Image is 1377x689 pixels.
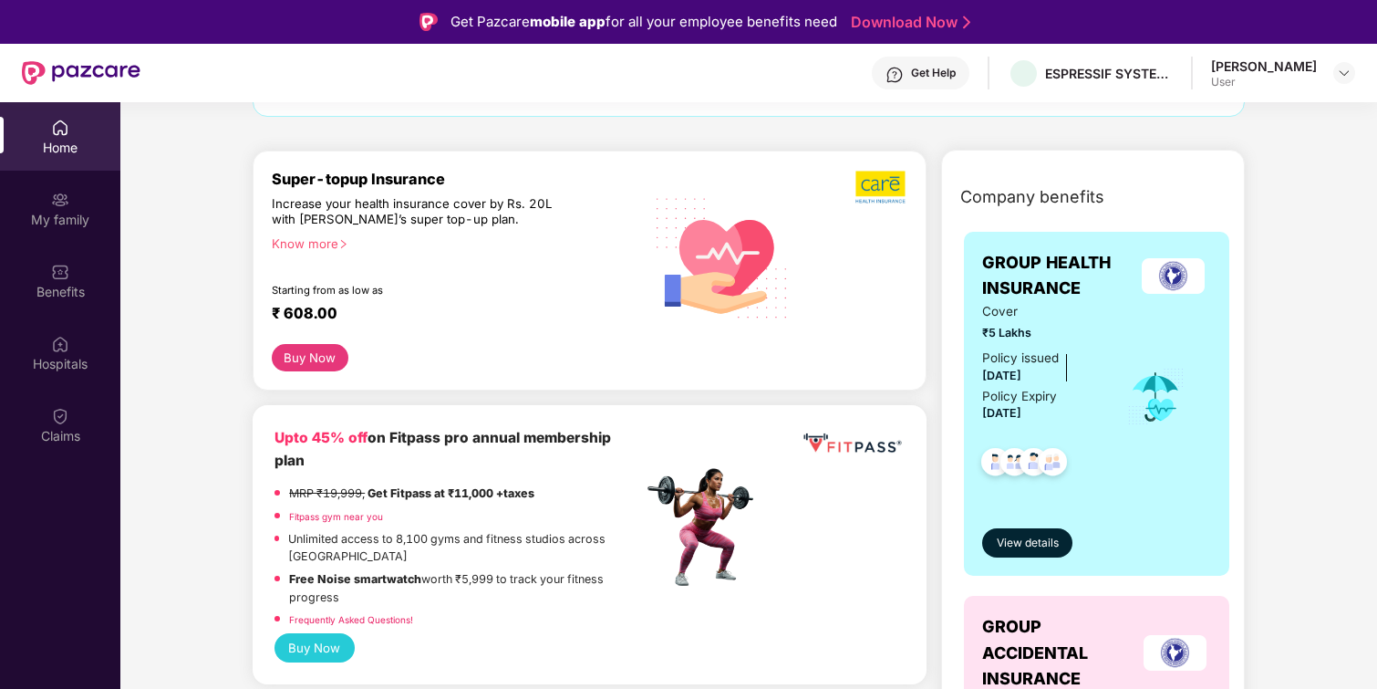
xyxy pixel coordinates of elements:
[982,387,1057,406] div: Policy Expiry
[272,304,625,326] div: ₹ 608.00
[997,535,1059,552] span: View details
[22,61,140,85] img: New Pazcare Logo
[982,324,1102,342] span: ₹5 Lakhs
[973,443,1018,487] img: svg+xml;base64,PHN2ZyB4bWxucz0iaHR0cDovL3d3dy53My5vcmcvMjAwMC9zdmciIHdpZHRoPSI0OC45NDMiIGhlaWdodD...
[289,614,413,625] a: Frequently Asked Questions!
[289,570,642,606] p: worth ₹5,999 to track your fitness progress
[51,119,69,137] img: svg+xml;base64,PHN2ZyBpZD0iSG9tZSIgeG1sbnM9Imh0dHA6Ly93d3cudzMub3JnLzIwMDAvc3ZnIiB3aWR0aD0iMjAiIG...
[288,530,642,566] p: Unlimited access to 8,100 gyms and fitness studios across [GEOGRAPHIC_DATA]
[992,443,1037,487] img: svg+xml;base64,PHN2ZyB4bWxucz0iaHR0cDovL3d3dy53My5vcmcvMjAwMC9zdmciIHdpZHRoPSI0OC45MTUiIGhlaWdodD...
[1337,66,1351,80] img: svg+xml;base64,PHN2ZyBpZD0iRHJvcGRvd24tMzJ4MzIiIHhtbG5zPSJodHRwOi8vd3d3LnczLm9yZy8yMDAwL3N2ZyIgd2...
[530,13,606,30] strong: mobile app
[800,427,905,460] img: fppp.png
[855,170,907,204] img: b5dec4f62d2307b9de63beb79f102df3.png
[368,486,534,500] strong: Get Fitpass at ₹11,000 +taxes
[982,302,1102,321] span: Cover
[338,239,348,249] span: right
[272,284,565,297] div: Starting from as low as
[274,429,611,468] b: on Fitpass pro annual membership plan
[1011,443,1056,487] img: svg+xml;base64,PHN2ZyB4bWxucz0iaHR0cDovL3d3dy53My5vcmcvMjAwMC9zdmciIHdpZHRoPSI0OC45NDMiIGhlaWdodD...
[274,429,368,446] b: Upto 45% off
[1045,65,1173,82] div: ESPRESSIF SYSTEMS ([GEOGRAPHIC_DATA]) PRIVATE LIMITED
[272,170,643,188] div: Super-topup Insurance
[289,572,421,586] strong: Free Noise smartwatch
[982,528,1072,558] button: View details
[851,13,965,32] a: Download Now
[642,464,770,591] img: fpp.png
[272,236,632,249] div: Know more
[1030,443,1075,487] img: svg+xml;base64,PHN2ZyB4bWxucz0iaHR0cDovL3d3dy53My5vcmcvMjAwMC9zdmciIHdpZHRoPSI0OC45NDMiIGhlaWdodD...
[1142,258,1205,294] img: insurerLogo
[51,335,69,353] img: svg+xml;base64,PHN2ZyBpZD0iSG9zcGl0YWxzIiB4bWxucz0iaHR0cDovL3d3dy53My5vcmcvMjAwMC9zdmciIHdpZHRoPS...
[963,13,970,32] img: Stroke
[274,633,355,663] button: Buy Now
[1126,367,1185,427] img: icon
[982,406,1021,420] span: [DATE]
[643,176,802,338] img: svg+xml;base64,PHN2ZyB4bWxucz0iaHR0cDovL3d3dy53My5vcmcvMjAwMC9zdmciIHhtbG5zOnhsaW5rPSJodHRwOi8vd3...
[960,184,1104,210] span: Company benefits
[982,250,1135,302] span: GROUP HEALTH INSURANCE
[911,66,956,80] div: Get Help
[272,344,348,371] button: Buy Now
[51,407,69,425] img: svg+xml;base64,PHN2ZyBpZD0iQ2xhaW0iIHhtbG5zPSJodHRwOi8vd3d3LnczLm9yZy8yMDAwL3N2ZyIgd2lkdGg9IjIwIi...
[982,349,1059,368] div: Policy issued
[51,263,69,281] img: svg+xml;base64,PHN2ZyBpZD0iQmVuZWZpdHMiIHhtbG5zPSJodHRwOi8vd3d3LnczLm9yZy8yMDAwL3N2ZyIgd2lkdGg9Ij...
[272,196,564,228] div: Increase your health insurance cover by Rs. 20L with [PERSON_NAME]’s super top-up plan.
[450,11,837,33] div: Get Pazcare for all your employee benefits need
[289,511,383,522] a: Fitpass gym near you
[289,486,365,500] del: MRP ₹19,999,
[885,66,904,84] img: svg+xml;base64,PHN2ZyBpZD0iSGVscC0zMngzMiIgeG1sbnM9Imh0dHA6Ly93d3cudzMub3JnLzIwMDAvc3ZnIiB3aWR0aD...
[1211,57,1317,75] div: [PERSON_NAME]
[51,191,69,209] img: svg+xml;base64,PHN2ZyB3aWR0aD0iMjAiIGhlaWdodD0iMjAiIHZpZXdCb3g9IjAgMCAyMCAyMCIgZmlsbD0ibm9uZSIgeG...
[982,369,1021,382] span: [DATE]
[1211,75,1317,89] div: User
[419,13,438,31] img: Logo
[1144,635,1206,671] img: insurerLogo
